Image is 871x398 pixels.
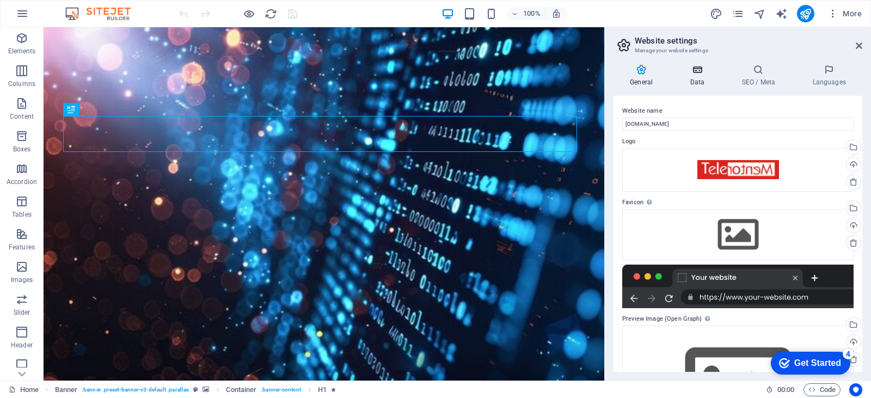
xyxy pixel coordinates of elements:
p: Tables [12,210,32,219]
span: Code [808,383,836,396]
h6: 100% [523,7,541,20]
p: Slider [14,308,30,317]
button: Code [803,383,841,396]
i: Reload page [265,8,277,20]
p: Boxes [13,145,31,154]
button: More [823,5,866,22]
i: On resize automatically adjust zoom level to fit chosen device. [551,9,561,19]
label: Website name [622,105,854,118]
h4: General [614,64,673,87]
span: . banner .preset-banner-v3-default .parallax [82,383,189,396]
span: : [785,385,787,394]
button: 100% [507,7,545,20]
i: This element contains a background [203,387,209,393]
label: Preview Image (Open Graph) [622,313,854,326]
div: logo-jnbVRfUK02dMyaKZzoKWpg.png [622,148,854,192]
i: AI Writer [775,8,788,20]
button: publish [797,5,814,22]
h4: Data [673,64,725,87]
span: . banner-content [261,383,300,396]
div: Get Started 4 items remaining, 20% complete [9,5,88,28]
button: design [710,7,723,20]
button: reload [264,7,277,20]
a: Click to cancel selection. Double-click to open Pages [9,383,39,396]
nav: breadcrumb [55,383,336,396]
p: Accordion [7,177,37,186]
div: Select files from the file manager, stock photos, or upload file(s) [622,209,854,260]
h6: Session time [766,383,795,396]
i: Publish [799,8,812,20]
button: navigator [753,7,766,20]
i: Element contains an animation [331,387,336,393]
span: 00 00 [777,383,794,396]
button: pages [732,7,745,20]
span: Click to select. Double-click to edit [226,383,256,396]
span: Click to select. Double-click to edit [55,383,78,396]
p: Images [11,275,33,284]
i: Pages (Ctrl+Alt+S) [732,8,744,20]
i: Design (Ctrl+Alt+Y) [710,8,722,20]
label: Favicon [622,196,854,209]
div: 4 [81,2,91,13]
p: Columns [8,79,35,88]
p: Header [11,341,33,350]
button: Usercentrics [849,383,862,396]
h2: Website settings [635,36,862,46]
button: text_generator [775,7,788,20]
label: Logo [622,135,854,148]
h4: SEO / Meta [725,64,796,87]
span: More [827,8,862,19]
i: This element is a customizable preset [193,387,198,393]
h4: Languages [796,64,862,87]
div: Get Started [32,12,79,22]
button: Click here to leave preview mode and continue editing [242,7,255,20]
input: Name... [622,118,854,131]
span: Click to select. Double-click to edit [318,383,327,396]
p: Elements [8,47,36,56]
p: Features [9,243,35,252]
h3: Manage your website settings [635,46,841,56]
p: Content [10,112,34,121]
i: Navigator [753,8,766,20]
img: Editor Logo [63,7,144,20]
